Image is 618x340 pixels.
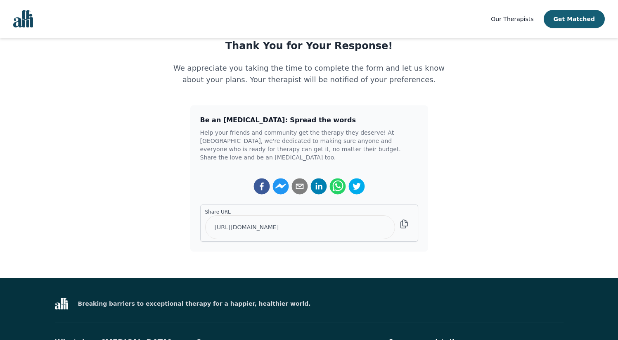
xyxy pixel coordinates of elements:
button: facebookmessenger [272,178,289,195]
p: Help your friends and community get the therapy they deserve! At [GEOGRAPHIC_DATA], we're dedicat... [200,128,418,162]
label: Share URL [205,209,395,215]
button: facebook [253,178,270,195]
a: Our Therapists [491,14,533,24]
button: linkedin [310,178,327,195]
img: Alli Therapy [55,298,68,309]
button: whatsapp [329,178,346,195]
button: email [291,178,308,195]
h3: Be an [MEDICAL_DATA]: Spread the words [200,115,418,125]
button: Get Matched [544,10,605,28]
img: alli logo [13,10,33,28]
h1: Thank You for Your Response! [170,39,448,52]
p: We appreciate you taking the time to complete the form and let us know about your plans. Your the... [170,62,448,86]
p: Breaking barriers to exceptional therapy for a happier, healthier world. [68,300,311,308]
span: Our Therapists [491,16,533,22]
button: twitter [348,178,365,195]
